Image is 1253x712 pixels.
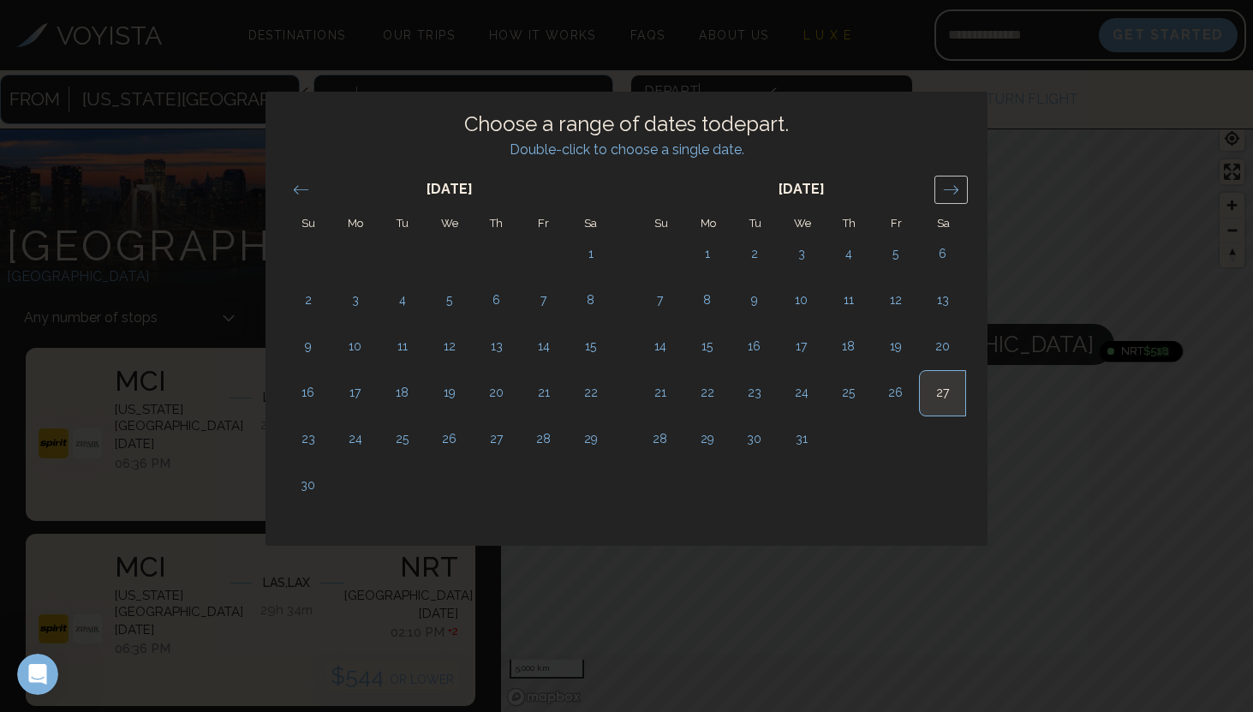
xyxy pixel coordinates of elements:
[331,416,379,463] td: Choose Monday, November 24, 2025 as your check-out date. It’s available.
[778,324,825,370] td: Choose Wednesday, December 17, 2025 as your check-out date. It’s available.
[825,278,872,324] td: Choose Thursday, December 11, 2025 as your check-out date. It’s available.
[636,370,683,416] td: Choose Sunday, December 21, 2025 as your check-out date. It’s available.
[567,278,614,324] td: Choose Saturday, November 8, 2025 as your check-out date. It’s available.
[567,370,614,416] td: Choose Saturday, November 22, 2025 as your check-out date. It’s available.
[701,217,716,230] small: Mo
[749,217,761,230] small: Tu
[843,217,856,230] small: Th
[825,231,872,278] td: Choose Thursday, December 4, 2025 as your check-out date. It’s available.
[584,217,597,230] small: Sa
[379,324,426,370] td: Choose Tuesday, November 11, 2025 as your check-out date. It’s available.
[683,370,731,416] td: Choose Monday, December 22, 2025 as your check-out date. It’s available.
[683,324,731,370] td: Choose Monday, December 15, 2025 as your check-out date. It’s available.
[654,217,668,230] small: Su
[379,370,426,416] td: Choose Tuesday, November 18, 2025 as your check-out date. It’s available.
[473,278,520,324] td: Choose Thursday, November 6, 2025 as your check-out date. It’s available.
[520,324,567,370] td: Choose Friday, November 14, 2025 as your check-out date. It’s available.
[778,370,825,416] td: Choose Wednesday, December 24, 2025 as your check-out date. It’s available.
[473,416,520,463] td: Choose Thursday, November 27, 2025 as your check-out date. It’s available.
[520,370,567,416] td: Choose Friday, November 21, 2025 as your check-out date. It’s available.
[731,416,778,463] td: Choose Tuesday, December 30, 2025 as your check-out date. It’s available.
[778,416,825,463] td: Choose Wednesday, December 31, 2025 as your check-out date. It’s available.
[284,176,318,204] div: Move backward to switch to the previous month.
[266,109,987,140] h2: Choose a range of dates to depart .
[919,278,966,324] td: Choose Saturday, December 13, 2025 as your check-out date. It’s available.
[779,181,825,197] strong: [DATE]
[794,217,811,230] small: We
[427,181,473,197] strong: [DATE]
[538,217,549,230] small: Fr
[872,370,919,416] td: Choose Friday, December 26, 2025 as your check-out date. It’s available.
[683,278,731,324] td: Choose Monday, December 8, 2025 as your check-out date. It’s available.
[520,416,567,463] td: Choose Friday, November 28, 2025 as your check-out date. It’s available.
[379,416,426,463] td: Choose Tuesday, November 25, 2025 as your check-out date. It’s available.
[426,416,473,463] td: Choose Wednesday, November 26, 2025 as your check-out date. It’s available.
[636,416,683,463] td: Choose Sunday, December 28, 2025 as your check-out date. It’s available.
[934,176,968,204] div: Move forward to switch to the next month.
[426,370,473,416] td: Choose Wednesday, November 19, 2025 as your check-out date. It’s available.
[473,370,520,416] td: Choose Thursday, November 20, 2025 as your check-out date. It’s available.
[284,278,331,324] td: Choose Sunday, November 2, 2025 as your check-out date. It’s available.
[683,416,731,463] td: Choose Monday, December 29, 2025 as your check-out date. It’s available.
[331,324,379,370] td: Choose Monday, November 10, 2025 as your check-out date. It’s available.
[891,217,902,230] small: Fr
[567,416,614,463] td: Choose Saturday, November 29, 2025 as your check-out date. It’s available.
[937,217,950,230] small: Sa
[872,278,919,324] td: Choose Friday, December 12, 2025 as your check-out date. It’s available.
[919,370,966,416] td: Selected as start date. Saturday, December 27, 2025
[441,217,458,230] small: We
[266,160,987,546] div: Calendar
[490,217,503,230] small: Th
[284,416,331,463] td: Choose Sunday, November 23, 2025 as your check-out date. It’s available.
[683,231,731,278] td: Choose Monday, December 1, 2025 as your check-out date. It’s available.
[331,370,379,416] td: Choose Monday, November 17, 2025 as your check-out date. It’s available.
[825,324,872,370] td: Choose Thursday, December 18, 2025 as your check-out date. It’s available.
[426,278,473,324] td: Choose Wednesday, November 5, 2025 as your check-out date. It’s available.
[473,324,520,370] td: Choose Thursday, November 13, 2025 as your check-out date. It’s available.
[520,278,567,324] td: Choose Friday, November 7, 2025 as your check-out date. It’s available.
[567,231,614,278] td: Choose Saturday, November 1, 2025 as your check-out date. It’s available.
[731,370,778,416] td: Choose Tuesday, December 23, 2025 as your check-out date. It’s available.
[919,231,966,278] td: Choose Saturday, December 6, 2025 as your check-out date. It’s available.
[426,324,473,370] td: Choose Wednesday, November 12, 2025 as your check-out date. It’s available.
[825,370,872,416] td: Choose Thursday, December 25, 2025 as your check-out date. It’s available.
[331,278,379,324] td: Choose Monday, November 3, 2025 as your check-out date. It’s available.
[636,324,683,370] td: Choose Sunday, December 14, 2025 as your check-out date. It’s available.
[636,278,683,324] td: Choose Sunday, December 7, 2025 as your check-out date. It’s available.
[872,324,919,370] td: Choose Friday, December 19, 2025 as your check-out date. It’s available.
[284,463,331,509] td: Choose Sunday, November 30, 2025 as your check-out date. It’s available.
[17,654,58,695] iframe: Intercom live chat
[301,217,315,230] small: Su
[731,324,778,370] td: Choose Tuesday, December 16, 2025 as your check-out date. It’s available.
[778,231,825,278] td: Choose Wednesday, December 3, 2025 as your check-out date. It’s available.
[284,324,331,370] td: Choose Sunday, November 9, 2025 as your check-out date. It’s available.
[348,217,363,230] small: Mo
[397,217,409,230] small: Tu
[284,370,331,416] td: Choose Sunday, November 16, 2025 as your check-out date. It’s available.
[567,324,614,370] td: Choose Saturday, November 15, 2025 as your check-out date. It’s available.
[731,278,778,324] td: Choose Tuesday, December 9, 2025 as your check-out date. It’s available.
[266,140,987,160] p: Double-click to choose a single date.
[872,231,919,278] td: Choose Friday, December 5, 2025 as your check-out date. It’s available.
[919,324,966,370] td: Choose Saturday, December 20, 2025 as your check-out date. It’s available.
[379,278,426,324] td: Choose Tuesday, November 4, 2025 as your check-out date. It’s available.
[731,231,778,278] td: Choose Tuesday, December 2, 2025 as your check-out date. It’s available.
[778,278,825,324] td: Choose Wednesday, December 10, 2025 as your check-out date. It’s available.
